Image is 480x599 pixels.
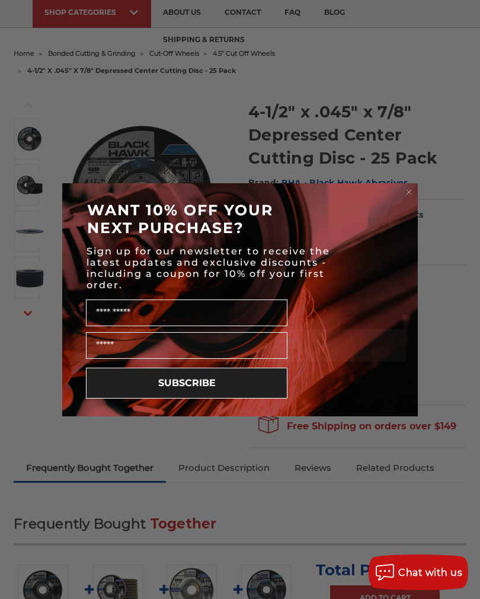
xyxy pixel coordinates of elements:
[369,555,468,590] button: Chat with us
[87,246,330,291] span: Sign up for our newsletter to receive the latest updates and exclusive discounts - including a co...
[86,332,287,359] input: Email
[87,201,273,237] span: WANT 10% OFF YOUR NEXT PURCHASE?
[398,567,462,578] span: Chat with us
[403,186,415,198] button: Close dialog
[86,368,287,399] button: SUBSCRIBE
